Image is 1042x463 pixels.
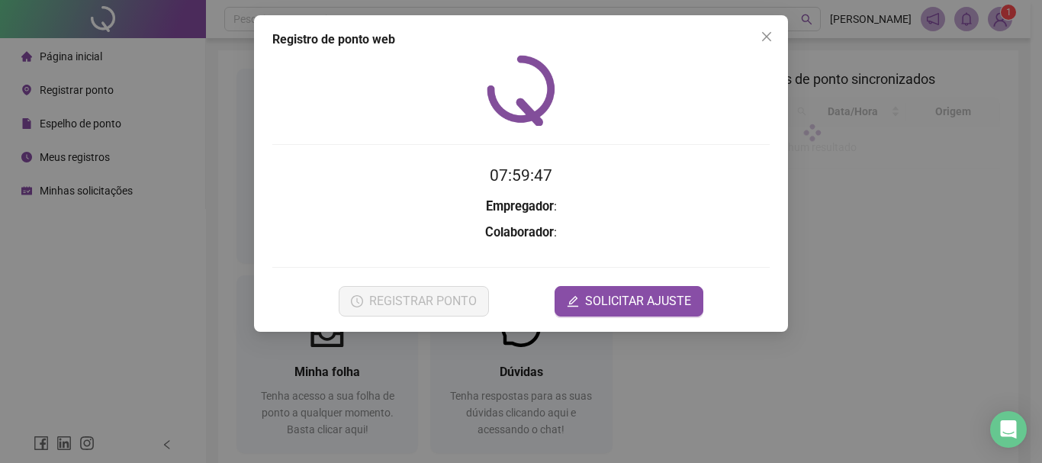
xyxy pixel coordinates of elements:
[754,24,779,49] button: Close
[272,223,770,243] h3: :
[272,31,770,49] div: Registro de ponto web
[490,166,552,185] time: 07:59:47
[990,411,1027,448] div: Open Intercom Messenger
[487,55,555,126] img: QRPoint
[761,31,773,43] span: close
[485,225,554,240] strong: Colaborador
[339,286,489,317] button: REGISTRAR PONTO
[567,295,579,307] span: edit
[585,292,691,310] span: SOLICITAR AJUSTE
[486,199,554,214] strong: Empregador
[555,286,703,317] button: editSOLICITAR AJUSTE
[272,197,770,217] h3: :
